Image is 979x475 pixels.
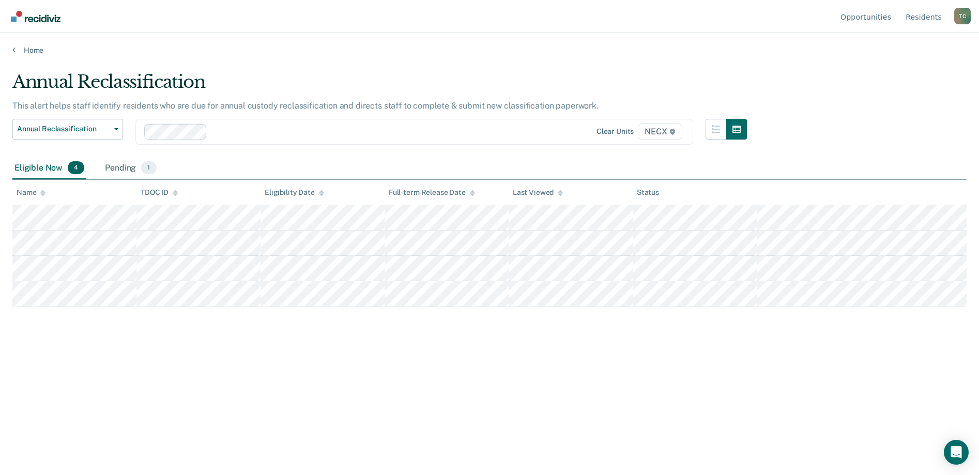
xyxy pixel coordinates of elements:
span: Annual Reclassification [17,125,110,133]
button: Profile dropdown button [954,8,971,24]
div: Status [637,188,659,197]
div: T C [954,8,971,24]
div: Eligible Now4 [12,157,86,180]
span: 1 [141,161,156,175]
div: Open Intercom Messenger [944,440,969,465]
p: This alert helps staff identify residents who are due for annual custody reclassification and dir... [12,101,599,111]
div: Clear units [596,127,634,136]
a: Home [12,45,967,55]
div: Eligibility Date [265,188,324,197]
img: Recidiviz [11,11,60,22]
div: Name [17,188,45,197]
div: Annual Reclassification [12,71,747,101]
div: Last Viewed [513,188,563,197]
span: NECX [638,124,682,140]
div: Full-term Release Date [389,188,475,197]
div: Pending1 [103,157,158,180]
div: TDOC ID [141,188,178,197]
button: Annual Reclassification [12,119,123,140]
span: 4 [68,161,84,175]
